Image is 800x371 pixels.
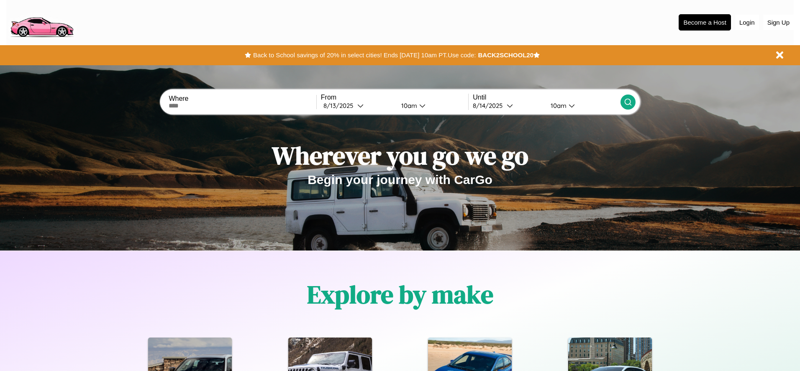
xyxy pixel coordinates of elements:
button: Login [735,15,759,30]
h1: Explore by make [307,277,493,312]
label: Until [473,94,620,101]
div: 8 / 13 / 2025 [323,102,357,110]
button: 10am [544,101,620,110]
button: Become a Host [679,14,731,31]
div: 8 / 14 / 2025 [473,102,507,110]
button: 10am [395,101,468,110]
label: Where [169,95,316,102]
button: Sign Up [763,15,794,30]
img: logo [6,4,77,39]
div: 10am [397,102,419,110]
b: BACK2SCHOOL20 [478,51,533,59]
div: 10am [546,102,569,110]
button: Back to School savings of 20% in select cities! Ends [DATE] 10am PT.Use code: [251,49,478,61]
label: From [321,94,468,101]
button: 8/13/2025 [321,101,395,110]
